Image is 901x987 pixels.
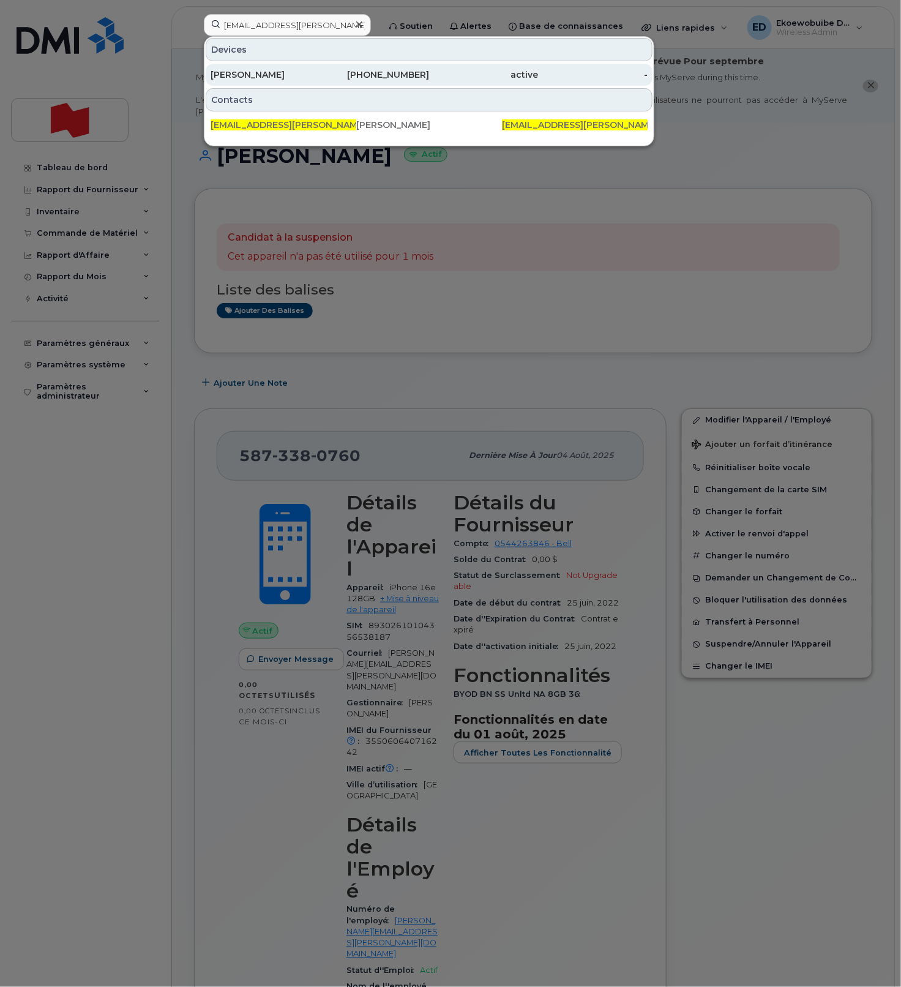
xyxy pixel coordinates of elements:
a: [EMAIL_ADDRESS][PERSON_NAME][DOMAIN_NAME][PERSON_NAME][EMAIL_ADDRESS][PERSON_NAME][DOMAIN_NAME] [206,114,652,136]
span: [EMAIL_ADDRESS][PERSON_NAME][DOMAIN_NAME] [502,119,731,130]
a: [PERSON_NAME][PHONE_NUMBER]active- [206,64,652,86]
div: - [539,69,648,81]
span: [EMAIL_ADDRESS][PERSON_NAME][DOMAIN_NAME] [211,119,440,130]
div: Devices [206,38,652,61]
div: Contacts [206,88,652,111]
div: [PHONE_NUMBER] [320,69,430,81]
div: [PERSON_NAME] [211,69,320,81]
div: active [429,69,539,81]
div: [PERSON_NAME] [356,119,502,131]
